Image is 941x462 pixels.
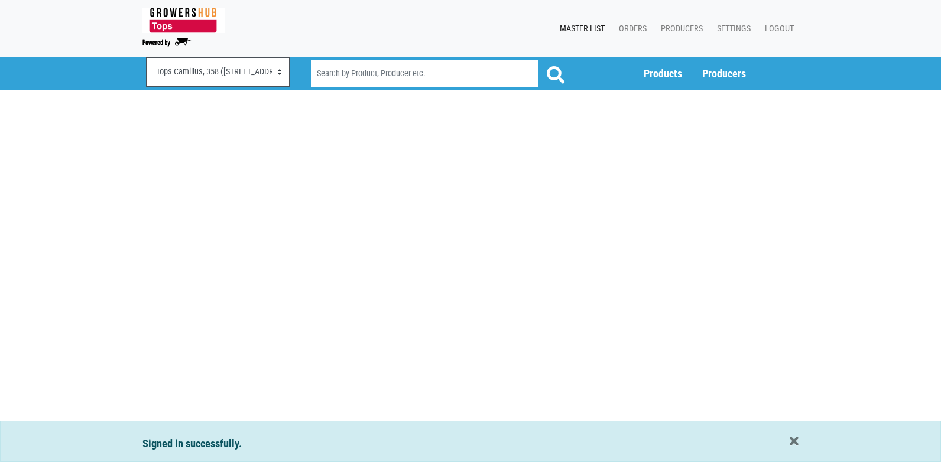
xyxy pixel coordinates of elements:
[651,18,708,40] a: Producers
[755,18,799,40] a: Logout
[142,38,192,47] img: Powered by Big Wheelbarrow
[702,67,746,80] a: Producers
[142,435,799,452] div: Signed in successfully.
[644,67,682,80] a: Products
[311,60,538,87] input: Search by Product, Producer etc.
[142,8,225,33] img: 279edf242af8f9d49a69d9d2afa010fb.png
[609,18,651,40] a: Orders
[550,18,609,40] a: Master List
[708,18,755,40] a: Settings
